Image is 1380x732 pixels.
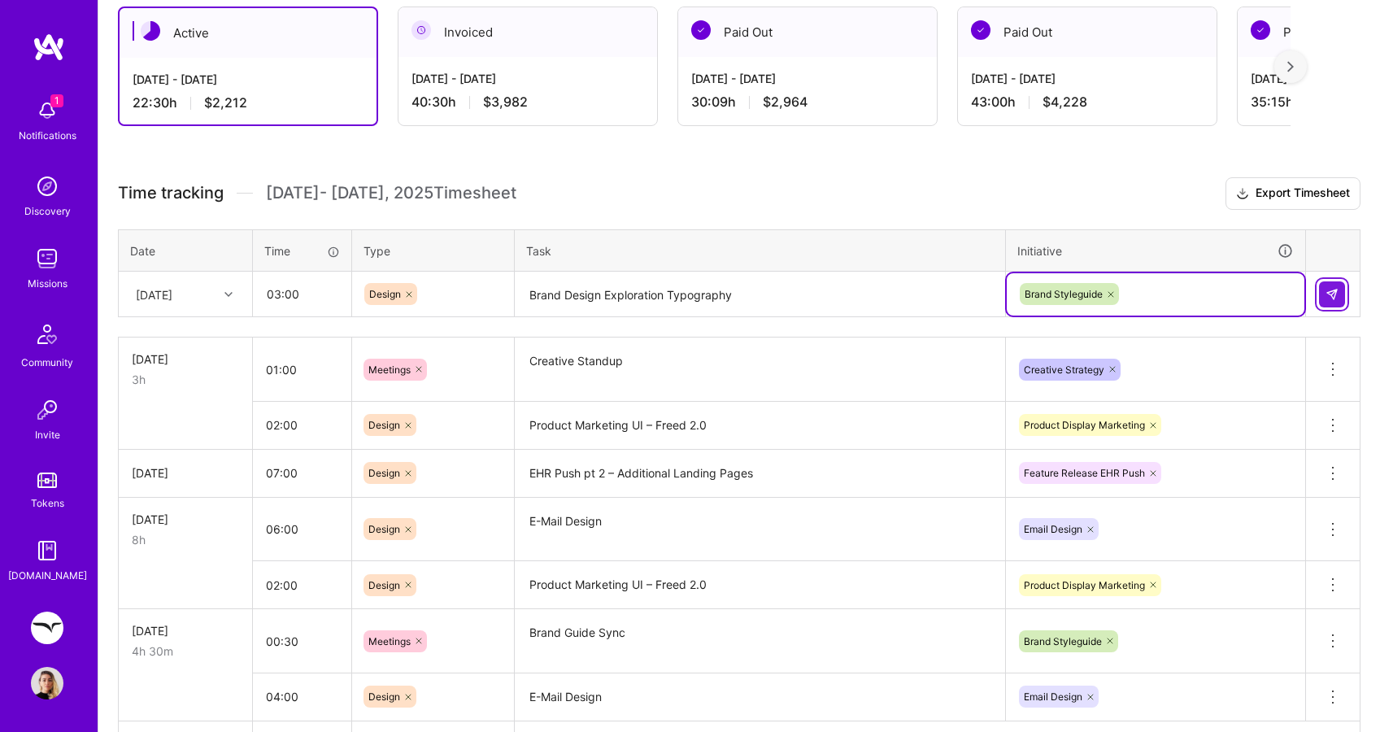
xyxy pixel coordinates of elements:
div: null [1319,281,1347,307]
i: icon Download [1236,185,1249,203]
div: [DATE] [132,464,239,481]
div: 43:00 h [971,94,1204,111]
th: Date [119,229,253,272]
div: Paid Out [678,7,937,57]
div: Missions [28,275,67,292]
span: Meetings [368,364,411,376]
span: Design [369,288,401,300]
img: teamwork [31,242,63,275]
div: 30:09 h [691,94,924,111]
div: [DATE] [136,285,172,303]
span: $2,964 [763,94,808,111]
a: Freed: Marketing Designer [27,612,67,644]
span: Feature Release EHR Push [1024,467,1145,479]
div: [DATE] [132,511,239,528]
button: Export Timesheet [1225,177,1360,210]
div: [DATE] - [DATE] [133,71,364,88]
i: icon Chevron [224,290,233,298]
div: 4h 30m [132,643,239,660]
img: bell [31,94,63,127]
textarea: Creative Standup [516,339,1003,400]
div: Active [120,8,377,58]
div: 22:30 h [133,94,364,111]
div: Discovery [24,203,71,220]
span: $2,212 [204,94,247,111]
img: Invoiced [411,20,431,40]
span: Product Display Marketing [1024,579,1145,591]
img: guide book [31,534,63,567]
div: Paid Out [958,7,1217,57]
div: Tokens [31,495,64,512]
span: Brand Styleguide [1024,635,1102,647]
input: HH:MM [253,620,351,663]
div: 40:30 h [411,94,644,111]
textarea: Product Marketing UI – Freed 2.0 [516,403,1003,448]
span: Email Design [1024,691,1082,703]
img: Community [28,315,67,354]
th: Task [515,229,1006,272]
div: Invoiced [398,7,657,57]
img: discovery [31,170,63,203]
input: HH:MM [253,508,351,551]
img: Paid Out [971,20,990,40]
img: tokens [37,473,57,488]
a: User Avatar [27,667,67,699]
span: Email Design [1024,523,1082,535]
span: Design [368,579,400,591]
span: $4,228 [1043,94,1087,111]
textarea: Product Marketing UI – Freed 2.0 [516,563,1003,608]
img: Freed: Marketing Designer [31,612,63,644]
div: 8h [132,531,239,548]
img: right [1287,61,1294,72]
textarea: E-Mail Design [516,499,1003,560]
span: Time tracking [118,183,224,203]
div: [DOMAIN_NAME] [8,567,87,584]
input: HH:MM [253,675,351,718]
span: Brand Styleguide [1025,288,1103,300]
div: Time [264,242,340,259]
span: Design [368,691,400,703]
span: Meetings [368,635,411,647]
span: [DATE] - [DATE] , 2025 Timesheet [266,183,516,203]
div: [DATE] - [DATE] [971,70,1204,87]
img: Paid Out [691,20,711,40]
input: HH:MM [253,564,351,607]
span: $3,982 [483,94,528,111]
span: Design [368,419,400,431]
span: Design [368,523,400,535]
div: [DATE] [132,351,239,368]
input: HH:MM [254,272,350,316]
img: User Avatar [31,667,63,699]
textarea: EHR Push pt 2 – Additional Landing Pages [516,451,1003,496]
input: HH:MM [253,403,351,447]
textarea: Brand Guide Sync [516,611,1003,672]
div: [DATE] [132,622,239,639]
img: Submit [1326,288,1339,301]
div: [DATE] - [DATE] [691,70,924,87]
img: Invite [31,394,63,426]
span: Creative Strategy [1024,364,1104,376]
textarea: Brand Design Exploration Typography [516,273,1003,316]
div: Invite [35,426,60,443]
img: Active [141,21,160,41]
input: HH:MM [253,451,351,495]
textarea: E-Mail Design [516,675,1003,720]
span: 1 [50,94,63,107]
span: Design [368,467,400,479]
img: logo [33,33,65,62]
div: Notifications [19,127,76,144]
div: Community [21,354,73,371]
div: 3h [132,371,239,388]
div: [DATE] - [DATE] [411,70,644,87]
th: Type [352,229,515,272]
img: Paid Out [1251,20,1270,40]
div: Initiative [1017,242,1294,260]
span: Product Display Marketing [1024,419,1145,431]
input: HH:MM [253,348,351,391]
